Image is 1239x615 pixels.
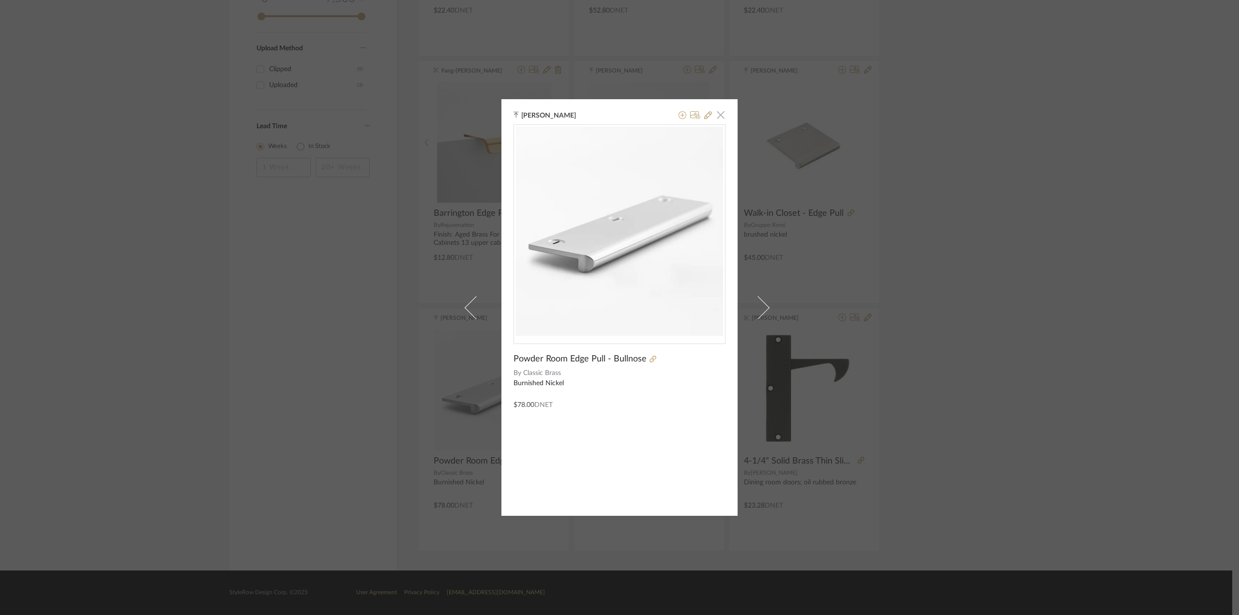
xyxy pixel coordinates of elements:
span: By [514,368,521,378]
span: [PERSON_NAME] [521,111,591,120]
div: Burnished Nickel [514,378,725,389]
button: Close [711,105,730,124]
img: 957ae874-8447-4076-a7b9-f6535fa43ab5_436x436.jpg [516,125,723,336]
span: $78.00 [514,402,534,408]
span: DNET [534,402,553,408]
span: Classic Brass [523,368,726,378]
div: 0 [514,125,725,336]
span: Powder Room Edge Pull - Bullnose [514,354,647,364]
